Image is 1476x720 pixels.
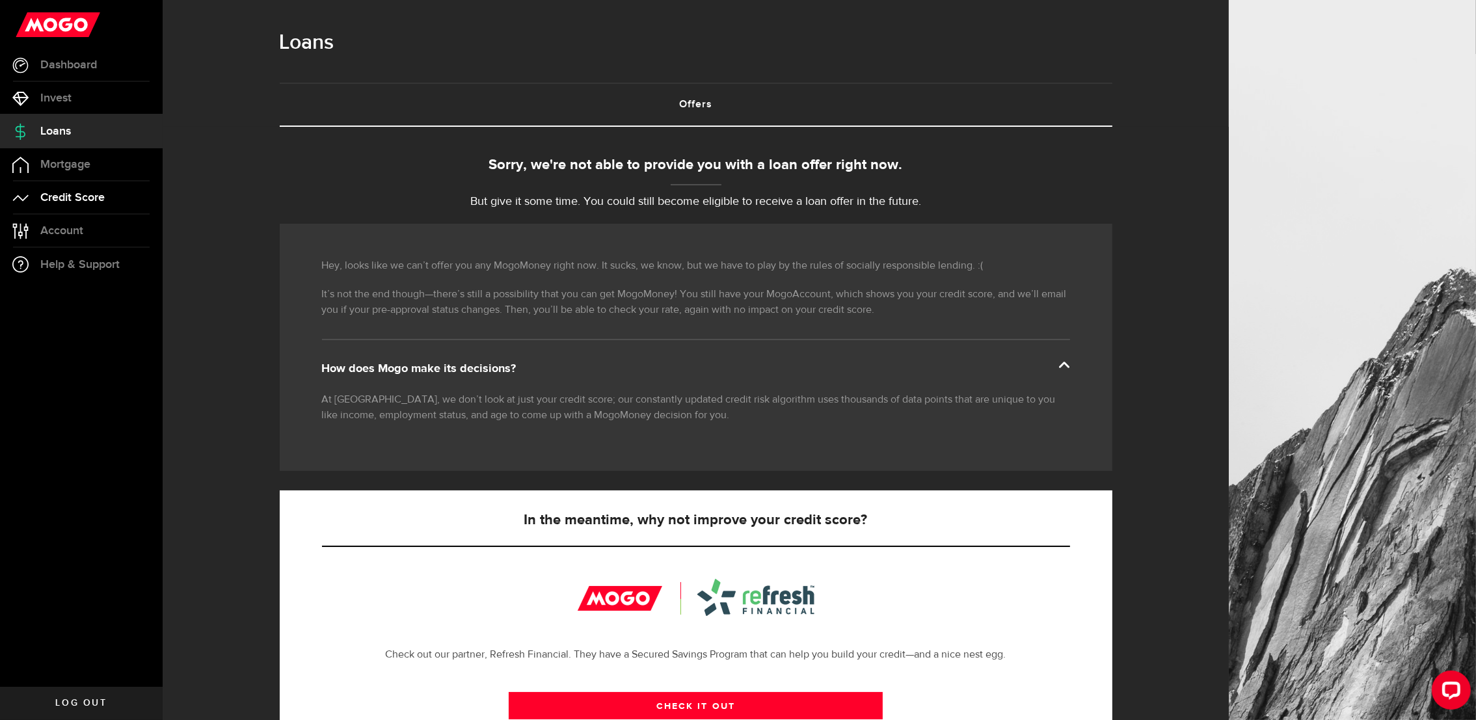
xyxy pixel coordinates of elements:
[40,59,97,71] span: Dashboard
[40,92,72,104] span: Invest
[322,258,1070,274] p: Hey, looks like we can’t offer you any MogoMoney right now. It sucks, we know, but we have to pla...
[322,513,1070,528] h5: In the meantime, why not improve your credit score?
[280,83,1112,127] ul: Tabs Navigation
[1421,665,1476,720] iframe: LiveChat chat widget
[322,287,1070,318] p: It’s not the end though—there’s still a possibility that you can get MogoMoney! You still have yo...
[322,392,1070,423] p: At [GEOGRAPHIC_DATA], we don’t look at just your credit score; our constantly updated credit risk...
[280,155,1112,176] div: Sorry, we're not able to provide you with a loan offer right now.
[40,192,105,204] span: Credit Score
[40,159,90,170] span: Mortgage
[322,361,1070,377] div: How does Mogo make its decisions?
[40,225,83,237] span: Account
[280,26,1112,60] h1: Loans
[322,647,1070,663] p: Check out our partner, Refresh Financial. They have a Secured Savings Program that can help you b...
[280,193,1112,211] p: But give it some time. You could still become eligible to receive a loan offer in the future.
[55,699,107,708] span: Log out
[40,126,71,137] span: Loans
[509,692,883,719] a: CHECK IT OUT
[40,259,120,271] span: Help & Support
[280,84,1112,126] a: Offers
